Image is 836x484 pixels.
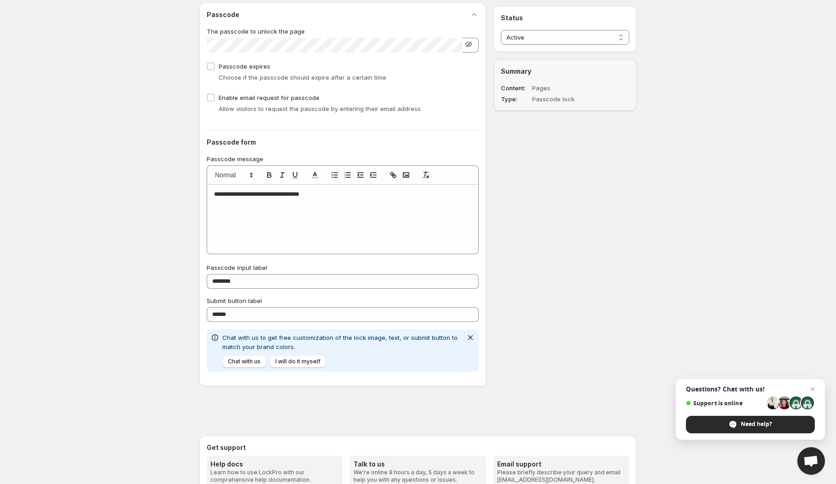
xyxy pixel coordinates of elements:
[501,67,629,76] h2: Summary
[219,74,386,81] span: Choose if the passcode should expire after a certain time
[210,460,339,469] h3: Help docs
[219,63,270,70] span: Passcode expires
[497,469,626,484] p: Please briefly describe your query and email [EMAIL_ADDRESS][DOMAIN_NAME].
[270,355,326,368] button: I will do it myself
[207,264,267,271] span: Passcode input label
[207,10,239,19] h2: Passcode
[501,13,629,23] h2: Status
[464,331,477,344] button: Dismiss notification
[207,138,479,147] h2: Passcode form
[741,420,772,428] span: Need help?
[686,385,815,393] span: Questions? Chat with us!
[207,443,629,452] h2: Get support
[275,358,320,365] span: I will do it myself
[210,469,339,484] p: Learn how to use LockPro with our comprehensive help documentation.
[219,105,421,112] span: Allow visitors to request the passcode by entering their email address
[222,355,266,368] button: Chat with us
[207,154,479,163] p: Passcode message
[354,460,482,469] h3: Talk to us
[807,384,818,395] span: Close chat
[686,400,763,407] span: Support is online
[501,94,530,104] dt: Type :
[797,447,825,475] div: Open chat
[501,83,530,93] dt: Content :
[497,460,626,469] h3: Email support
[222,334,458,350] span: Chat with us to get free customization of the lock image, text, or submit button to match your br...
[228,358,261,365] span: Chat with us
[207,297,262,304] span: Submit button label
[354,469,482,484] p: We're online 8 hours a day, 5 days a week to help you with any questions or issues.
[532,83,603,93] dd: Pages
[219,94,319,101] span: Enable email request for passcode
[686,416,815,433] div: Need help?
[532,94,603,104] dd: Passcode lock
[207,28,305,35] span: The passcode to unlock the page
